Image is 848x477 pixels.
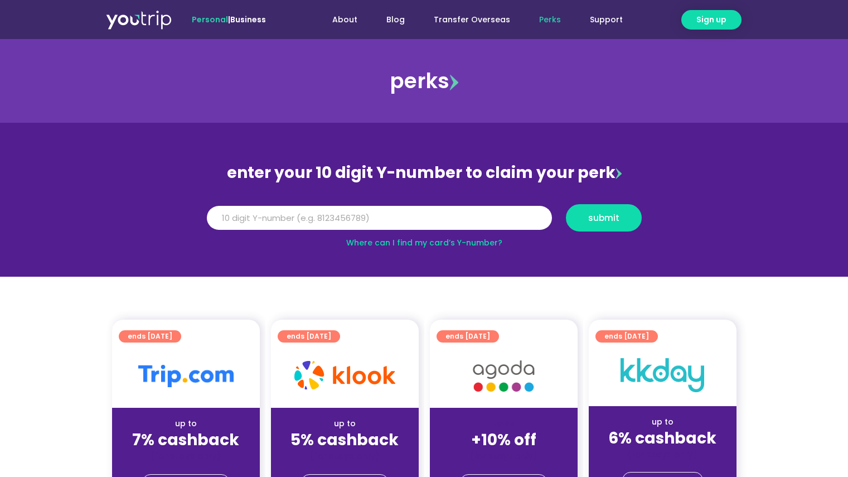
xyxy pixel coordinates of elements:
div: (for stays only) [598,449,728,460]
a: Where can I find my card’s Y-number? [346,237,502,248]
button: submit [566,204,642,232]
a: Business [230,14,266,25]
span: Personal [192,14,228,25]
form: Y Number [207,204,642,240]
a: ends [DATE] [278,330,340,343]
strong: 7% cashback [132,429,239,451]
div: (for stays only) [439,450,569,462]
span: ends [DATE] [445,330,490,343]
strong: 5% cashback [290,429,399,451]
span: | [192,14,266,25]
a: ends [DATE] [595,330,658,343]
a: ends [DATE] [119,330,181,343]
div: (for stays only) [280,450,410,462]
a: About [318,9,372,30]
a: Transfer Overseas [419,9,525,30]
input: 10 digit Y-number (e.g. 8123456789) [207,206,552,230]
nav: Menu [296,9,637,30]
div: up to [280,418,410,430]
div: (for stays only) [121,450,251,462]
span: up to [493,418,514,429]
div: enter your 10 digit Y-number to claim your perk [201,158,647,187]
a: Sign up [681,10,742,30]
strong: +10% off [471,429,536,451]
a: ends [DATE] [437,330,499,343]
a: Support [575,9,637,30]
span: submit [588,214,619,222]
div: up to [598,416,728,428]
div: up to [121,418,251,430]
span: ends [DATE] [287,330,331,343]
span: ends [DATE] [604,330,649,343]
span: ends [DATE] [128,330,172,343]
a: Blog [372,9,419,30]
strong: 6% cashback [608,427,716,449]
span: Sign up [696,14,726,26]
a: Perks [525,9,575,30]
